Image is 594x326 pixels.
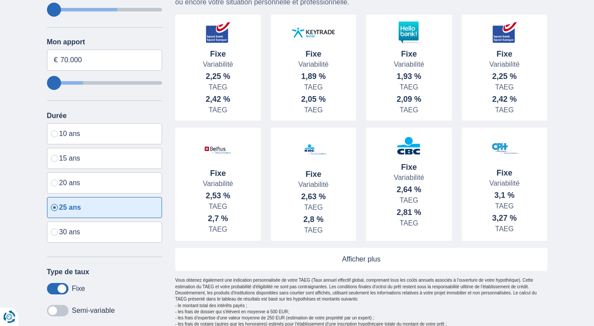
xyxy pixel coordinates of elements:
[205,94,230,105] div: 2,42 %
[47,112,67,120] label: Durée
[47,148,162,169] label: 15 ans
[292,135,335,164] img: kbc.png
[292,21,335,43] img: keytradeBank.png
[301,84,326,91] div: TAEG
[203,168,233,179] div: Fixe
[482,135,526,162] img: cph.png
[489,61,519,68] div: Variabilité
[394,49,424,59] div: Fixe
[396,94,421,105] div: 2,09 %
[205,190,230,201] div: 2,53 %
[205,84,230,91] div: TAEG
[396,207,421,218] div: 2,81 %
[47,8,162,11] input: propertyValue
[489,168,519,178] div: Fixe
[301,107,326,114] div: TAEG
[394,174,424,181] div: Variabilité
[301,94,326,105] div: 2,05 %
[196,21,240,43] img: bpostBank.png
[492,226,517,233] div: TAEG
[489,49,519,59] div: Fixe
[387,135,431,157] img: cbc.png
[298,169,328,179] div: Fixe
[489,180,519,187] div: Variabilité
[47,222,162,243] label: 30 ans
[203,61,233,68] div: Variabilité
[396,220,421,227] div: TAEG
[208,226,228,233] div: TAEG
[196,135,240,163] img: belfius.png
[387,21,431,43] img: hellobank.png
[47,38,162,46] label: Mon apport
[396,84,421,91] div: TAEG
[482,21,526,43] img: bpostBank.png
[303,227,324,234] div: TAEG
[47,81,162,85] input: ownFunds
[205,71,230,82] div: 2,25 %
[492,213,517,224] div: 3,27 %
[492,107,517,114] div: TAEG
[492,94,517,105] div: 2,42 %
[47,268,90,276] label: Type de taux
[301,71,326,82] div: 1,89 %
[203,49,233,59] div: Fixe
[205,107,230,114] div: TAEG
[47,197,162,218] label: 25 ans
[72,285,85,293] label: Fixe
[47,172,162,193] label: 20 ans
[492,84,517,91] div: TAEG
[54,55,58,65] span: €
[396,107,421,114] div: TAEG
[298,49,328,59] div: Fixe
[47,123,162,144] label: 10 ans
[492,71,517,82] div: 2,25 %
[394,162,424,172] div: Fixe
[303,214,324,225] div: 2,8 %
[396,71,421,82] div: 1,93 %
[298,61,328,68] div: Variabilité
[301,191,326,202] div: 2,63 %
[396,197,421,204] div: TAEG
[208,213,228,224] div: 2,7 %
[298,181,328,188] div: Variabilité
[396,184,421,195] div: 2,64 %
[203,180,233,187] div: Variabilité
[301,204,326,211] div: TAEG
[205,203,230,210] div: TAEG
[494,203,515,210] div: TAEG
[394,61,424,68] div: Variabilité
[72,307,115,315] label: Semi-variable
[494,190,515,201] div: 3,1 %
